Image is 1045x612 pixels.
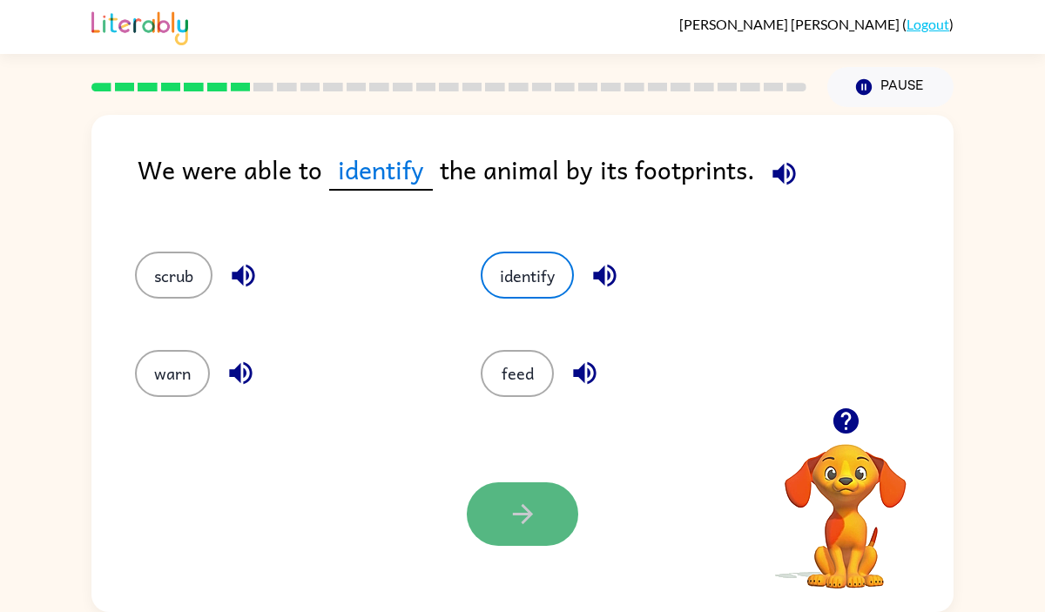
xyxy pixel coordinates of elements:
span: identify [329,150,433,191]
button: warn [135,350,210,397]
video: Your browser must support playing .mp4 files to use Literably. Please try using another browser. [758,417,933,591]
img: Literably [91,7,188,45]
button: Pause [827,67,954,107]
a: Logout [907,16,949,32]
button: feed [481,350,554,397]
button: identify [481,252,574,299]
div: ( ) [679,16,954,32]
button: scrub [135,252,212,299]
div: We were able to the animal by its footprints. [138,150,954,217]
span: [PERSON_NAME] [PERSON_NAME] [679,16,902,32]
